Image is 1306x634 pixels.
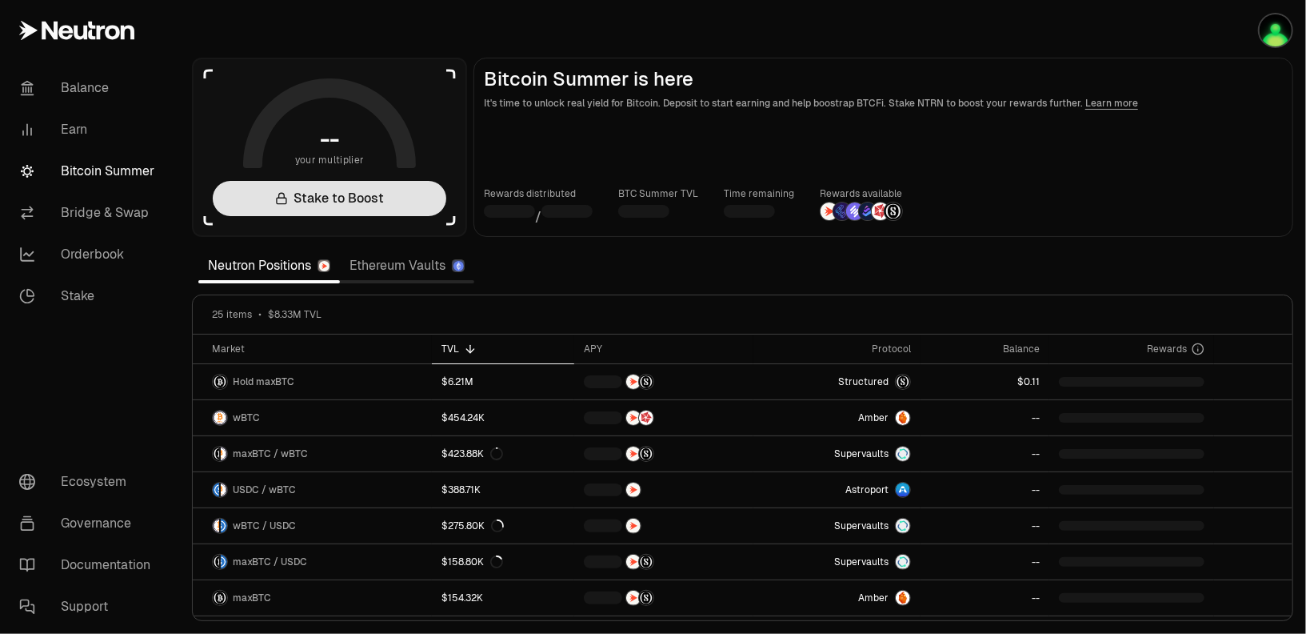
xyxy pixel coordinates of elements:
p: BTC Summer TVL [618,186,698,202]
h1: -- [321,126,339,152]
span: maxBTC / USDC [233,556,307,568]
button: NTRNStructured Points [584,554,744,570]
a: Ecosystem [6,461,173,503]
a: maxBTC LogomaxBTC [193,580,432,616]
img: Amber [896,411,910,425]
a: NTRNStructured Points [574,544,753,580]
img: MAIN [1260,14,1292,46]
span: wBTC / USDC [233,520,296,532]
img: Neutron Logo [319,261,329,271]
span: $8.33M TVL [268,308,322,321]
div: Market [212,343,422,355]
a: Documentation [6,544,173,586]
div: $423.88K [441,447,503,460]
a: Bitcoin Summer [6,150,173,192]
button: NTRNStructured Points [584,446,744,462]
a: wBTC LogowBTC [193,400,432,435]
button: NTRNStructured Points [584,374,744,390]
span: Rewards [1147,343,1187,355]
span: wBTC [233,411,260,424]
img: Mars Fragments [639,411,653,425]
a: NTRNStructured Points [574,580,753,616]
h2: Bitcoin Summer is here [484,68,1283,90]
a: Stake to Boost [213,181,446,216]
div: / [484,202,593,227]
img: maxBTC Logo [213,591,227,605]
img: maxBTC Logo [213,555,219,569]
img: Amber [896,591,910,605]
div: $454.24K [441,411,485,424]
p: It's time to unlock real yield for Bitcoin. Deposit to start earning and help boostrap BTCFi. Sta... [484,95,1283,111]
img: NTRN [626,519,641,533]
a: NTRN [574,508,753,544]
a: maxBTC LogoUSDC LogomaxBTC / USDC [193,544,432,580]
img: Structured Points [639,375,653,389]
div: $388.71K [441,484,481,496]
a: Orderbook [6,234,173,275]
a: wBTC LogoUSDC LogowBTC / USDC [193,508,432,544]
span: Structured [838,375,889,388]
span: your multiplier [295,152,365,168]
span: Astroport [845,484,889,496]
span: maxBTC [233,592,271,604]
a: $158.80K [432,544,574,580]
div: $158.80K [441,556,503,568]
a: Stake [6,275,173,317]
img: maxBTC [896,375,910,389]
a: $275.80K [432,508,574,544]
img: NTRN [626,591,641,605]
img: Solv Points [846,203,864,220]
p: Time remaining [724,186,794,202]
a: -- [921,472,1049,508]
div: Protocol [763,343,912,355]
a: Support [6,586,173,628]
div: $275.80K [441,520,504,532]
p: Rewards available [820,186,903,202]
img: wBTC Logo [213,519,219,533]
a: Bridge & Swap [6,192,173,234]
a: maxBTC LogowBTC LogomaxBTC / wBTC [193,436,432,471]
span: Amber [858,592,889,604]
span: Supervaults [834,556,889,568]
a: -- [921,544,1049,580]
button: NTRN [584,482,744,498]
a: USDC LogowBTC LogoUSDC / wBTC [193,472,432,508]
a: Balance [6,67,173,109]
span: Hold maxBTC [233,375,294,388]
div: $154.32K [441,592,483,604]
a: -- [921,400,1049,435]
button: NTRNMars Fragments [584,410,744,426]
img: wBTC Logo [213,411,227,425]
a: NTRNStructured Points [574,436,753,471]
img: wBTC Logo [221,483,227,497]
img: NTRN [626,555,641,569]
img: Mars Fragments [872,203,889,220]
div: TVL [441,343,565,355]
span: Amber [858,411,889,424]
img: USDC Logo [221,555,227,569]
img: EtherFi Points [833,203,851,220]
img: NTRN [626,411,641,425]
img: Structured Points [639,555,653,569]
a: maxBTC LogoHold maxBTC [193,364,432,399]
a: NTRN [574,472,753,508]
div: APY [584,343,744,355]
a: Governance [6,503,173,544]
img: maxBTC Logo [213,375,227,389]
span: maxBTC / wBTC [233,447,308,460]
a: Astroport [753,472,921,508]
a: $454.24K [432,400,574,435]
a: Learn more [1085,97,1138,110]
img: Structured Points [885,203,902,220]
div: $6.21M [441,375,473,388]
img: maxBTC Logo [213,447,219,461]
img: Structured Points [639,447,653,461]
a: $154.32K [432,580,574,616]
div: Balance [930,343,1040,355]
a: -- [921,436,1049,471]
a: -- [921,580,1049,616]
img: Supervaults [896,519,910,533]
img: Supervaults [896,447,910,461]
a: AmberAmber [753,580,921,616]
span: Supervaults [834,447,889,460]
